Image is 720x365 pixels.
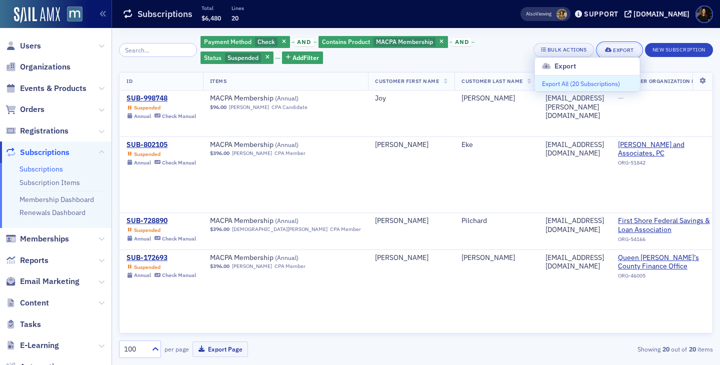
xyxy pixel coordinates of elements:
div: Check Manual [162,235,196,242]
div: Suspended [134,227,160,233]
div: CPA Member [274,263,305,269]
span: Customer First Name [375,77,439,84]
div: Suspended [134,151,160,157]
div: SUB-998748 [126,94,196,103]
div: Export [613,47,633,53]
span: Payment Method [204,37,251,45]
span: MACPA Membership [210,94,336,103]
button: and [449,38,474,46]
span: $396.00 [210,226,229,232]
span: MACPA Membership [210,140,336,149]
button: Export [597,43,641,57]
div: [PERSON_NAME] [461,253,531,262]
a: Orders [5,104,44,115]
span: E-Learning [20,340,59,351]
div: Check [200,36,290,48]
span: Tasks [20,319,41,330]
div: ORG-51842 [618,159,716,169]
a: View Homepage [60,6,82,23]
span: $396.00 [210,150,229,156]
strong: 20 [687,344,697,353]
a: Renewals Dashboard [19,208,85,217]
img: SailAMX [14,7,60,23]
span: Status [204,53,221,61]
a: [PERSON_NAME] [229,104,269,110]
button: Bulk Actions [533,43,594,57]
span: Daniel Eke and Associates, PC [618,140,716,158]
a: Organizations [5,61,70,72]
a: New Subscription [645,44,713,53]
span: MACPA Membership [210,216,336,225]
div: Annual [134,235,151,242]
span: MACPA Membership [210,253,336,262]
div: [PERSON_NAME] [461,94,531,103]
div: [EMAIL_ADDRESS][DOMAIN_NAME] [545,216,604,234]
span: $6,480 [201,14,221,22]
span: Organizations [20,61,70,72]
div: Suspended [134,104,160,111]
a: Registrations [5,125,68,136]
span: Registrations [20,125,68,136]
p: Total [201,4,221,11]
img: SailAMX [67,6,82,22]
span: 20 [231,14,238,22]
div: Check Manual [162,272,196,278]
a: Memberships [5,233,69,244]
button: [DOMAIN_NAME] [624,10,693,17]
div: Eke [461,140,531,149]
a: Tasks [5,319,41,330]
div: CPA Member [274,150,305,156]
a: [PERSON_NAME] and Associates, PC [618,140,716,158]
div: CPA Member [330,226,361,232]
span: ( Annual ) [275,216,298,224]
button: Export Page [192,341,248,357]
span: ( Annual ) [275,140,298,148]
a: [DEMOGRAPHIC_DATA][PERSON_NAME] [232,226,327,232]
span: Customer Organization Name [618,77,708,84]
button: AddFilter [282,51,323,64]
span: MACPA Membership [376,37,433,45]
a: Email Marketing [5,276,79,287]
span: Subscriptions [20,147,69,158]
span: Users [20,40,41,51]
div: Support [584,9,618,18]
div: [EMAIL_ADDRESS][DOMAIN_NAME] [545,140,604,158]
h1: Subscriptions [137,8,192,20]
a: [PERSON_NAME] [232,263,272,269]
span: Email Marketing [20,276,79,287]
div: [EMAIL_ADDRESS][DOMAIN_NAME] [545,253,604,271]
a: Events & Products [5,83,86,94]
a: SUB-728890 [126,216,196,225]
a: MACPA Membership (Annual) [210,253,336,262]
input: Search… [119,43,197,57]
div: [EMAIL_ADDRESS][PERSON_NAME][DOMAIN_NAME] [545,94,604,120]
span: Queen Anne’s County Finance Office [618,253,716,271]
div: Also [526,10,535,17]
span: Suspended [227,53,258,61]
div: ORG-46005 [618,272,716,282]
div: Suspended [134,264,160,270]
span: Add Filter [292,53,319,62]
div: [PERSON_NAME] [375,216,447,225]
a: [PERSON_NAME] [232,150,272,156]
span: Profile [695,5,713,23]
div: Suspended [200,51,273,64]
div: [DOMAIN_NAME] [633,9,689,18]
p: Lines [231,4,244,11]
div: [PERSON_NAME] [375,253,447,262]
span: Items [210,77,227,84]
div: Showing out of items [522,344,713,353]
div: CPA Candidate [271,104,307,110]
span: ID [126,77,132,84]
span: Customer Last Name [461,77,522,84]
div: Check Manual [162,159,196,166]
a: Reports [5,255,48,266]
span: Events & Products [20,83,86,94]
button: New Subscription [645,43,713,57]
a: First Shore Federal Savings & Loan Association [618,216,716,234]
span: ( Annual ) [275,94,298,102]
div: Pilchard [461,216,531,225]
span: Reports [20,255,48,266]
div: Annual [134,113,151,119]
